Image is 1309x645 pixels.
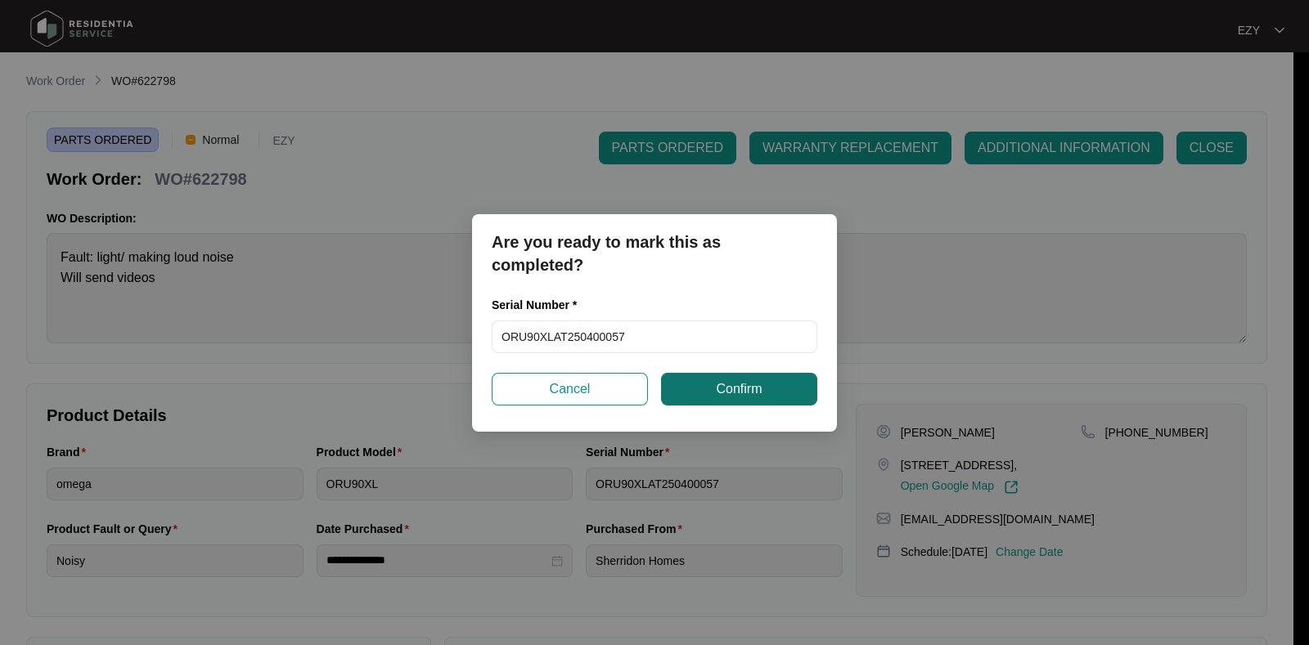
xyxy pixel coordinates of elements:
button: Confirm [661,373,817,405]
span: Confirm [716,379,762,399]
p: completed? [492,253,817,276]
button: Cancel [492,373,648,405]
span: Cancel [550,379,591,399]
label: Serial Number * [492,297,589,313]
p: Are you ready to mark this as [492,231,817,253]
